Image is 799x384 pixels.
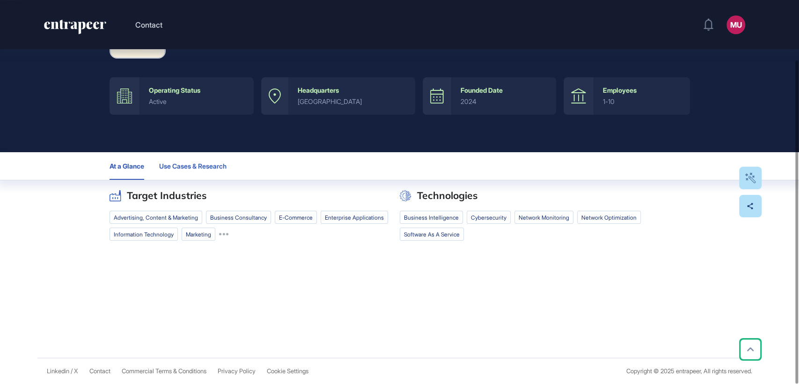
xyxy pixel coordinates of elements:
[47,368,69,375] a: Linkedin
[726,15,745,34] button: MU
[122,368,206,375] a: Commercial Terms & Conditions
[127,190,207,201] h2: Target Industries
[149,98,244,105] div: active
[461,87,503,94] div: Founded Date
[417,190,478,201] h2: Technologies
[110,211,202,224] li: advertising, content & marketing
[110,228,178,241] li: Information Technology
[89,368,110,375] span: Contact
[321,211,388,224] li: enterprise applications
[461,98,547,105] div: 2024
[275,211,317,224] li: e-commerce
[626,368,752,375] div: Copyright © 2025 entrapeer, All rights reserved.
[467,211,511,224] li: cybersecurity
[182,228,215,241] li: marketing
[74,368,78,375] a: X
[71,368,73,375] span: /
[159,162,227,170] span: Use Cases & Research
[159,152,234,180] button: Use Cases & Research
[218,368,256,375] a: Privacy Policy
[577,211,641,224] li: network optimization
[267,368,308,375] a: Cookie Settings
[400,228,464,241] li: software as a service
[514,211,573,224] li: network monitoring
[603,87,637,94] div: Employees
[298,98,406,105] div: [GEOGRAPHIC_DATA]
[603,98,681,105] div: 1-10
[135,19,162,31] button: Contact
[149,87,200,94] div: Operating Status
[110,162,144,170] span: At a Glance
[110,152,144,180] button: At a Glance
[298,87,339,94] div: Headquarters
[206,211,271,224] li: business consultancy
[400,211,463,224] li: business intelligence
[43,20,107,37] a: entrapeer-logo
